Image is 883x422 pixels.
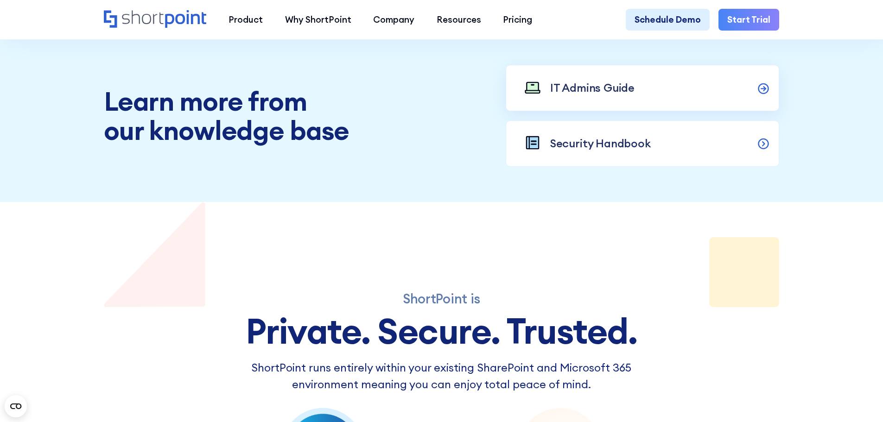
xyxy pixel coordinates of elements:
[492,9,544,31] a: Pricing
[373,13,414,26] div: Company
[718,9,779,31] a: Start Trial
[228,312,656,351] div: Private. Secure. Trusted.
[506,65,780,111] a: IT Admins Guide
[217,9,274,31] a: Product
[626,9,710,31] a: Schedule Demo
[104,87,378,145] h2: Learn more from our knowledge base
[437,13,481,26] div: Resources
[503,13,532,26] div: Pricing
[228,290,656,307] div: ShortPoint is
[285,13,351,26] div: Why ShortPoint
[506,120,780,167] a: Security Handbook
[716,315,883,422] iframe: Chat Widget
[362,9,426,31] a: Company
[104,10,206,29] a: Home
[550,135,651,152] p: Security Handbook
[550,80,635,96] p: IT Admins Guide
[274,9,362,31] a: Why ShortPoint
[426,9,492,31] a: Resources
[229,13,263,26] div: Product
[5,395,27,417] button: Open CMP widget
[228,359,656,392] p: ShortPoint runs entirely within your existing SharePoint and Microsoft 365 environment meaning yo...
